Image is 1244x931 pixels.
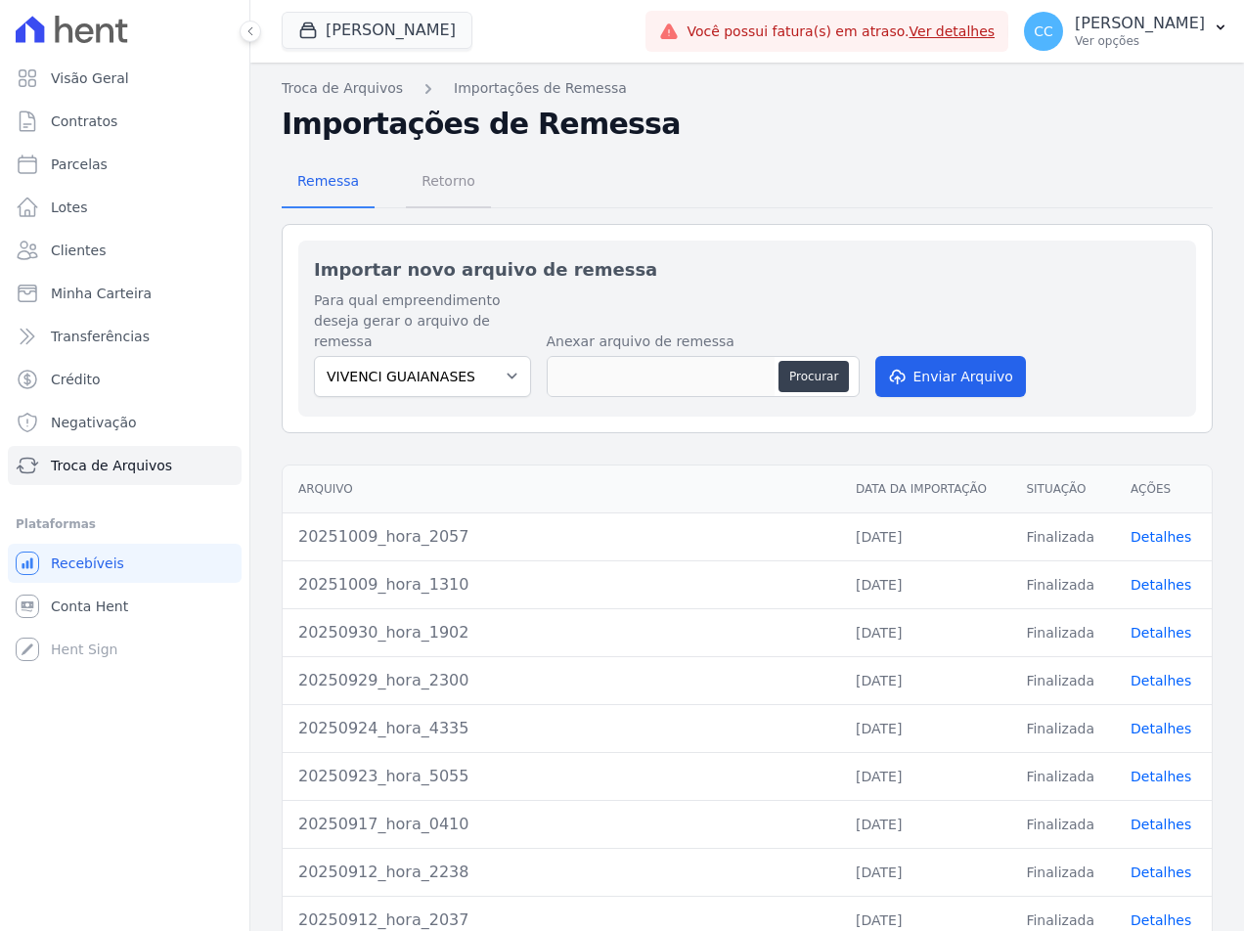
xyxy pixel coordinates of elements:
button: Enviar Arquivo [875,356,1026,397]
a: Detalhes [1131,817,1191,832]
p: Ver opções [1075,33,1205,49]
span: Transferências [51,327,150,346]
a: Minha Carteira [8,274,242,313]
nav: Tab selector [282,157,491,208]
span: Troca de Arquivos [51,456,172,475]
a: Detalhes [1131,529,1191,545]
a: Visão Geral [8,59,242,98]
nav: Breadcrumb [282,78,1213,99]
div: 20250930_hora_1902 [298,621,824,644]
td: Finalizada [1010,656,1115,704]
a: Conta Hent [8,587,242,626]
td: [DATE] [840,608,1010,656]
a: Troca de Arquivos [282,78,403,99]
a: Troca de Arquivos [8,446,242,485]
td: [DATE] [840,560,1010,608]
div: 20250929_hora_2300 [298,669,824,692]
a: Detalhes [1131,864,1191,880]
a: Importações de Remessa [454,78,627,99]
td: [DATE] [840,800,1010,848]
a: Detalhes [1131,673,1191,688]
span: Recebíveis [51,554,124,573]
td: Finalizada [1010,800,1115,848]
a: Parcelas [8,145,242,184]
a: Ver detalhes [910,23,996,39]
a: Detalhes [1131,912,1191,928]
div: 20250923_hora_5055 [298,765,824,788]
th: Situação [1010,465,1115,513]
div: 20251009_hora_2057 [298,525,824,549]
a: Detalhes [1131,625,1191,641]
a: Contratos [8,102,242,141]
a: Remessa [282,157,375,208]
td: [DATE] [840,752,1010,800]
span: Crédito [51,370,101,389]
button: CC [PERSON_NAME] Ver opções [1008,4,1244,59]
span: Contratos [51,111,117,131]
h2: Importações de Remessa [282,107,1213,142]
span: Retorno [410,161,487,200]
td: [DATE] [840,512,1010,560]
div: 20250912_hora_2238 [298,861,824,884]
a: Clientes [8,231,242,270]
a: Detalhes [1131,577,1191,593]
td: Finalizada [1010,560,1115,608]
span: Você possui fatura(s) em atraso. [687,22,995,42]
span: Visão Geral [51,68,129,88]
span: Conta Hent [51,597,128,616]
td: Finalizada [1010,848,1115,896]
div: Plataformas [16,512,234,536]
div: 20250917_hora_0410 [298,813,824,836]
td: [DATE] [840,656,1010,704]
div: 20250924_hora_4335 [298,717,824,740]
a: Negativação [8,403,242,442]
a: Crédito [8,360,242,399]
span: Negativação [51,413,137,432]
span: Minha Carteira [51,284,152,303]
span: Parcelas [51,155,108,174]
td: Finalizada [1010,752,1115,800]
td: Finalizada [1010,704,1115,752]
span: CC [1034,24,1053,38]
a: Detalhes [1131,721,1191,736]
th: Arquivo [283,465,840,513]
th: Ações [1115,465,1212,513]
span: Remessa [286,161,371,200]
a: Detalhes [1131,769,1191,784]
a: Recebíveis [8,544,242,583]
h2: Importar novo arquivo de remessa [314,256,1180,283]
button: Procurar [778,361,849,392]
span: Lotes [51,198,88,217]
button: [PERSON_NAME] [282,12,472,49]
label: Anexar arquivo de remessa [547,332,860,352]
div: 20251009_hora_1310 [298,573,824,597]
td: [DATE] [840,848,1010,896]
td: [DATE] [840,704,1010,752]
a: Transferências [8,317,242,356]
a: Retorno [406,157,491,208]
label: Para qual empreendimento deseja gerar o arquivo de remessa [314,290,531,352]
p: [PERSON_NAME] [1075,14,1205,33]
th: Data da Importação [840,465,1010,513]
a: Lotes [8,188,242,227]
span: Clientes [51,241,106,260]
td: Finalizada [1010,608,1115,656]
td: Finalizada [1010,512,1115,560]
